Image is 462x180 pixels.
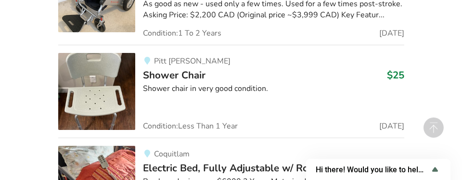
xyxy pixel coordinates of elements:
span: Condition: Less Than 1 Year [143,122,238,130]
h3: $25 [387,69,404,81]
span: Condition: 1 To 2 Years [143,29,221,37]
span: [DATE] [379,122,404,130]
span: Hi there! Would you like to help us improve AssistList? [316,165,429,174]
img: bathroom safety-shower chair [58,53,135,130]
div: Shower chair in very good condition. [143,83,404,94]
span: Shower Chair [143,68,205,82]
a: bathroom safety-shower chair Pitt [PERSON_NAME]Shower Chair$25Shower chair in very good condition... [58,45,404,138]
button: Show survey - Hi there! Would you like to help us improve AssistList? [316,164,441,175]
span: Pitt [PERSON_NAME] [154,56,231,66]
span: Electric Bed, Fully Adjustable w/ Roho Mattress [143,161,363,175]
span: Coquitlam [154,149,190,159]
span: [DATE] [379,29,404,37]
